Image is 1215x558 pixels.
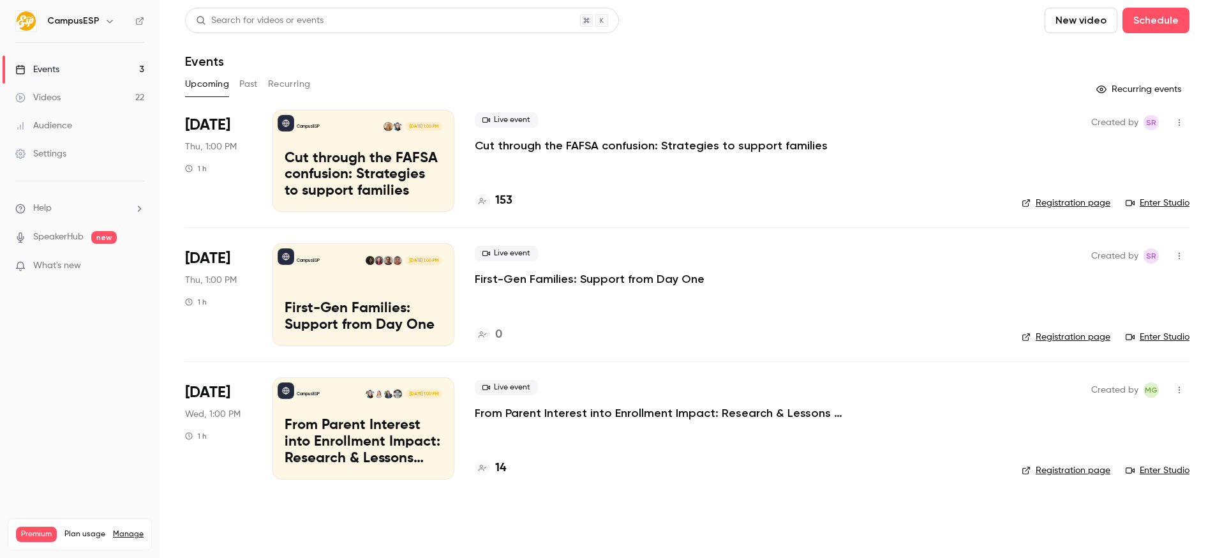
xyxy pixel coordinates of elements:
[297,123,320,130] p: CampusESP
[16,527,57,542] span: Premium
[47,15,100,27] h6: CampusESP
[1146,115,1156,130] span: SR
[1126,331,1189,343] a: Enter Studio
[1126,197,1189,209] a: Enter Studio
[64,529,105,539] span: Plan usage
[405,389,442,398] span: [DATE] 1:00 PM
[33,259,81,273] span: What's new
[185,408,241,421] span: Wed, 1:00 PM
[475,246,538,261] span: Live event
[185,248,230,269] span: [DATE]
[366,256,375,265] img: Tawanna Brown
[1144,115,1159,130] span: Stephanie Robinson
[475,405,858,421] a: From Parent Interest into Enrollment Impact: Research & Lessons from the [GEOGRAPHIC_DATA][US_STATE]
[185,382,230,403] span: [DATE]
[393,389,402,398] img: Dave Hunt
[15,147,66,160] div: Settings
[185,54,224,69] h1: Events
[475,380,538,395] span: Live event
[239,74,258,94] button: Past
[1146,248,1156,264] span: SR
[384,256,392,265] img: Kyle Cashin
[1022,464,1110,477] a: Registration page
[1122,8,1189,33] button: Schedule
[1145,382,1158,398] span: MG
[1091,248,1138,264] span: Created by
[272,377,454,479] a: From Parent Interest into Enrollment Impact: Research & Lessons from the University of KansasCamp...
[405,256,442,265] span: [DATE] 1:00 PM
[185,431,207,441] div: 1 h
[495,326,502,343] h4: 0
[272,243,454,345] a: First-Gen Families: Support from Day OneCampusESPDr. Carrie VathKyle CashinKelsey NymanTawanna Br...
[272,110,454,212] a: Cut through the FAFSA confusion: Strategies to support familiesCampusESPMelissa GreinerMelanie Mu...
[495,460,506,477] h4: 14
[475,192,512,209] a: 153
[1144,248,1159,264] span: Stephanie Robinson
[297,257,320,264] p: CampusESP
[285,418,442,467] p: From Parent Interest into Enrollment Impact: Research & Lessons from the [GEOGRAPHIC_DATA][US_STATE]
[15,202,144,215] li: help-dropdown-opener
[1022,197,1110,209] a: Registration page
[185,243,252,345] div: Nov 6 Thu, 1:00 PM (America/New York)
[113,529,144,539] a: Manage
[196,14,324,27] div: Search for videos or events
[16,11,36,31] img: CampusESP
[268,74,311,94] button: Recurring
[475,271,704,287] a: First-Gen Families: Support from Day One
[297,391,320,397] p: CampusESP
[285,151,442,200] p: Cut through the FAFSA confusion: Strategies to support families
[15,63,59,76] div: Events
[375,389,384,398] img: Johanna Trovato
[475,112,538,128] span: Live event
[15,91,61,104] div: Videos
[375,256,384,265] img: Kelsey Nyman
[185,115,230,135] span: [DATE]
[185,297,207,307] div: 1 h
[393,122,402,131] img: Melissa Greiner
[384,122,392,131] img: Melanie Muenzer
[1045,8,1117,33] button: New video
[1091,79,1189,100] button: Recurring events
[185,377,252,479] div: Dec 3 Wed, 1:00 PM (America/New York)
[405,122,442,131] span: [DATE] 1:00 PM
[185,163,207,174] div: 1 h
[475,326,502,343] a: 0
[366,389,375,398] img: Melissa Greiner
[33,202,52,215] span: Help
[185,140,237,153] span: Thu, 1:00 PM
[1091,382,1138,398] span: Created by
[1022,331,1110,343] a: Registration page
[185,110,252,212] div: Oct 16 Thu, 1:00 PM (America/New York)
[1126,464,1189,477] a: Enter Studio
[384,389,392,398] img: April Bush
[91,231,117,244] span: new
[393,256,402,265] img: Dr. Carrie Vath
[33,230,84,244] a: SpeakerHub
[475,138,828,153] a: Cut through the FAFSA confusion: Strategies to support families
[15,119,72,132] div: Audience
[475,460,506,477] a: 14
[1091,115,1138,130] span: Created by
[1144,382,1159,398] span: Melissa Greiner
[185,274,237,287] span: Thu, 1:00 PM
[495,192,512,209] h4: 153
[285,301,442,334] p: First-Gen Families: Support from Day One
[185,74,229,94] button: Upcoming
